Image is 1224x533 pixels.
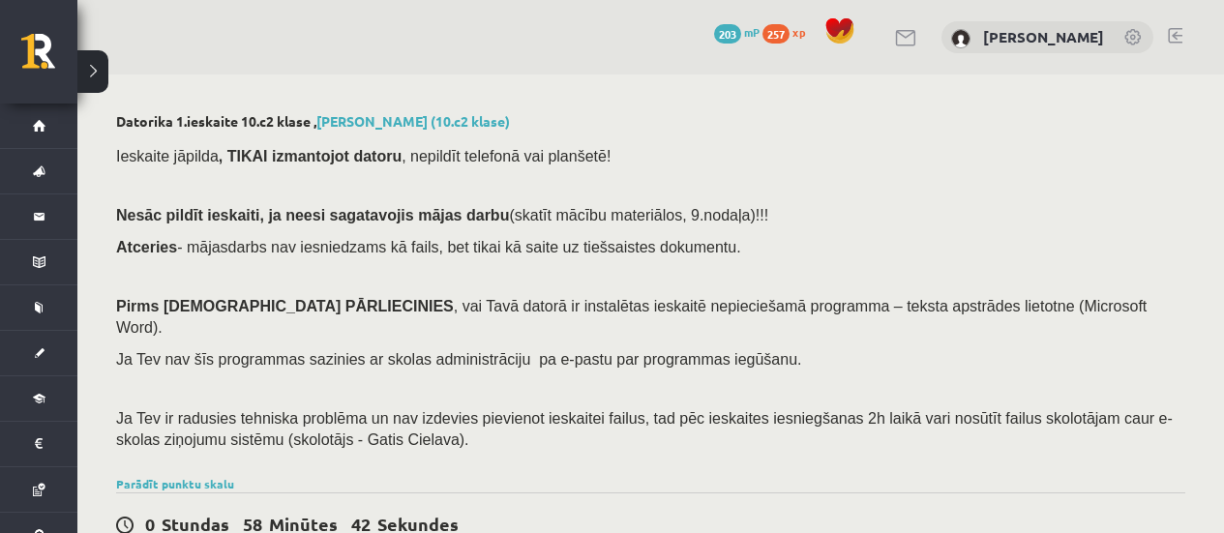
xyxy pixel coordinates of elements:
[116,351,801,368] span: Ja Tev nav šīs programmas sazinies ar skolas administrāciju pa e-pastu par programmas iegūšanu.
[116,476,234,491] a: Parādīt punktu skalu
[316,112,510,130] a: [PERSON_NAME] (10.c2 klase)
[951,29,970,48] img: Dārta Šķēle
[744,24,760,40] span: mP
[116,207,509,223] span: Nesāc pildīt ieskaiti, ja neesi sagatavojis mājas darbu
[714,24,741,44] span: 203
[116,410,1173,448] span: Ja Tev ir radusies tehniska problēma un nav izdevies pievienot ieskaitei failus, tad pēc ieskaite...
[983,27,1104,46] a: [PERSON_NAME]
[116,239,177,255] b: Atceries
[714,24,760,40] a: 203 mP
[116,298,1147,336] span: , vai Tavā datorā ir instalētas ieskaitē nepieciešamā programma – teksta apstrādes lietotne (Micr...
[509,207,768,223] span: (skatīt mācību materiālos, 9.nodaļa)!!!
[116,148,611,164] span: Ieskaite jāpilda , nepildīt telefonā vai planšetē!
[116,113,1185,130] h2: Datorika 1.ieskaite 10.c2 klase ,
[762,24,815,40] a: 257 xp
[219,148,402,164] b: , TIKAI izmantojot datoru
[792,24,805,40] span: xp
[762,24,790,44] span: 257
[116,298,454,314] span: Pirms [DEMOGRAPHIC_DATA] PĀRLIECINIES
[116,239,741,255] span: - mājasdarbs nav iesniedzams kā fails, bet tikai kā saite uz tiešsaistes dokumentu.
[21,34,77,82] a: Rīgas 1. Tālmācības vidusskola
